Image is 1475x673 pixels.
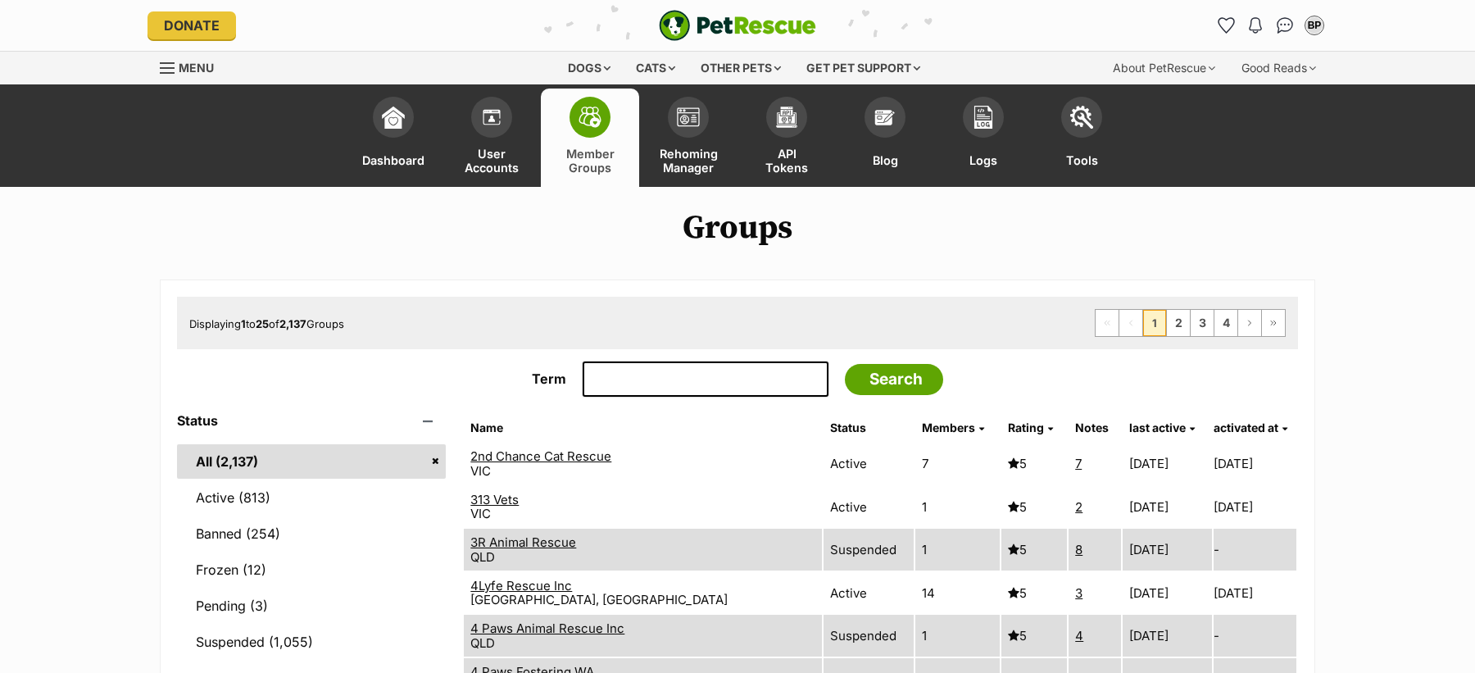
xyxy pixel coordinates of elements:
button: My account [1301,12,1327,39]
td: 5 [1001,529,1067,571]
a: Tools [1032,89,1131,187]
a: Banned (254) [177,516,446,551]
th: Status [824,415,913,441]
td: 1 [915,486,1001,528]
a: last active [1129,421,1195,434]
input: Search [845,364,943,395]
div: Good Reads [1230,52,1327,84]
img: group-profile-icon-3fa3cf56718a62981997c0bc7e787c4b2cf8bcc04b72c1350f741eb67cf2f40e.svg [677,107,700,127]
td: 7 [915,443,1001,484]
img: logs-icon-5bf4c29380941ae54b88474b1138927238aebebbc450bc62c8517511492d5a22.svg [972,106,995,129]
a: Members [922,421,984,434]
a: Next page [1238,310,1261,336]
span: First page [1096,310,1119,336]
span: last active [1129,421,1186,434]
a: 3R Animal Rescue [470,534,576,550]
a: activated at [1214,421,1287,434]
div: Cats [624,52,687,84]
img: dashboard-icon-eb2f2d2d3e046f16d808141f083e7271f6b2e854fb5c12c21221c1fb7104beca.svg [382,106,405,129]
td: [DATE] [1214,572,1296,614]
img: team-members-icon-5396bd8760b3fe7c0b43da4ab00e1e3bb1a5d9ba89233759b79545d2d3fc5d0d.svg [579,107,601,128]
a: Rehoming Manager [639,89,737,187]
td: [DATE] [1123,529,1211,571]
a: Donate [147,11,236,39]
th: Name [464,415,822,441]
a: 7 [1075,456,1082,471]
span: Rehoming Manager [660,146,718,175]
a: 313 Vets [470,492,519,507]
td: [DATE] [1214,486,1296,528]
a: Menu [160,52,225,81]
a: Page 2 [1167,310,1190,336]
a: 4 Paws Animal Rescue Inc [470,621,624,636]
span: Page 1 [1143,310,1166,336]
span: Dashboard [362,146,424,175]
th: Notes [1069,415,1121,441]
a: Blog [836,89,934,187]
a: 4Lyfe Rescue Inc [470,578,572,593]
td: [DATE] [1123,486,1211,528]
a: User Accounts [442,89,541,187]
td: [DATE] [1123,615,1211,657]
td: Active [824,443,913,484]
td: QLD [464,529,822,571]
td: 5 [1001,486,1067,528]
a: 2 [1075,499,1082,515]
a: Active (813) [177,480,446,515]
span: User Accounts [463,146,520,175]
div: About PetRescue [1101,52,1227,84]
img: tools-icon-677f8b7d46040df57c17cb185196fc8e01b2b03676c49af7ba82c462532e62ee.svg [1070,106,1093,129]
a: Conversations [1272,12,1298,39]
td: 5 [1001,615,1067,657]
a: Dashboard [344,89,442,187]
a: 2nd Chance Cat Rescue [470,448,611,464]
td: VIC [464,486,822,528]
td: Active [824,486,913,528]
td: VIC [464,443,822,484]
span: Displaying to of Groups [189,317,344,330]
img: members-icon-d6bcda0bfb97e5ba05b48644448dc2971f67d37433e5abca221da40c41542bd5.svg [480,106,503,129]
td: 1 [915,529,1001,571]
img: logo-e224e6f780fb5917bec1dbf3a21bbac754714ae5b6737aabdf751b685950b380.svg [659,10,816,41]
span: Rating [1008,421,1044,434]
div: Other pets [689,52,792,84]
img: notifications-46538b983faf8c2785f20acdc204bb7945ddae34d4c08c2a6579f10ce5e182be.svg [1249,17,1262,34]
strong: 25 [256,317,269,330]
span: API Tokens [758,146,815,175]
a: Rating [1008,421,1053,434]
td: [GEOGRAPHIC_DATA], [GEOGRAPHIC_DATA] [464,572,822,614]
a: API Tokens [737,89,836,187]
span: activated at [1214,421,1278,434]
span: Previous page [1119,310,1142,336]
header: Status [177,413,446,428]
a: 3 [1075,585,1082,601]
ul: Account quick links [1213,12,1327,39]
td: [DATE] [1123,572,1211,614]
td: 1 [915,615,1001,657]
span: Tools [1066,146,1098,175]
td: 5 [1001,572,1067,614]
a: Favourites [1213,12,1239,39]
td: [DATE] [1214,443,1296,484]
a: PetRescue [659,10,816,41]
span: translation missing: en.admin.groups.groups.search.term [532,371,566,387]
div: Get pet support [795,52,932,84]
div: BP [1306,17,1323,34]
span: Logs [969,146,997,175]
a: All (2,137) [177,444,446,479]
a: Member Groups [541,89,639,187]
td: 5 [1001,443,1067,484]
a: 4 [1075,628,1083,643]
td: Suspended [824,529,913,571]
td: QLD [464,615,822,657]
strong: 1 [241,317,246,330]
td: [DATE] [1123,443,1211,484]
a: Logs [934,89,1032,187]
div: Dogs [556,52,622,84]
a: 8 [1075,542,1082,557]
span: Member Groups [561,146,619,175]
span: Members [922,421,975,434]
img: chat-41dd97257d64d25036548639549fe6c8038ab92f7586957e7f3b1b290dea8141.svg [1277,17,1294,34]
span: Menu [179,61,214,75]
a: Page 4 [1214,310,1237,336]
